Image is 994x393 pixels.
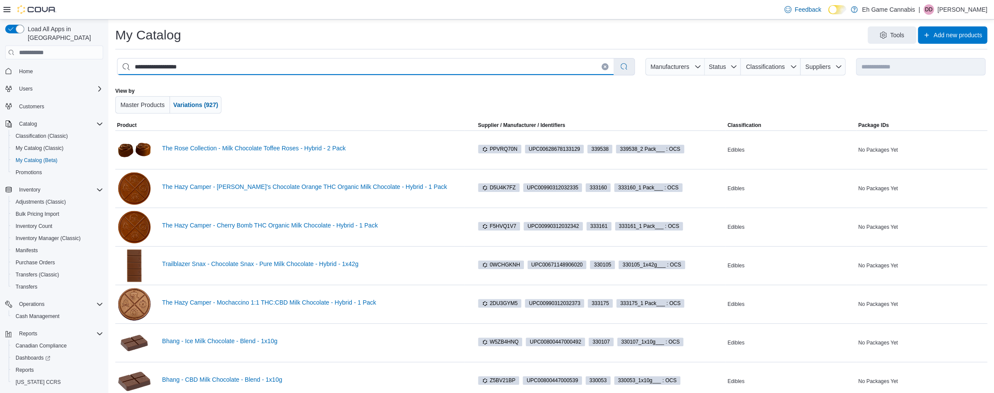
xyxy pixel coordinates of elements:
[746,63,784,70] span: Classifications
[115,88,134,94] label: View by
[918,4,920,15] p: |
[9,142,107,154] button: My Catalog (Classic)
[828,5,846,14] input: Dark Mode
[117,248,152,283] img: Trailblazer Snax - Chocolate Snax - Pure Milk Chocolate - Hybrid - 1x42g
[12,377,64,387] a: [US_STATE] CCRS
[12,155,61,166] a: My Catalog (Beta)
[162,145,462,152] a: The Rose Collection - Milk Chocolate Toffee Roses - Hybrid - 2 Pack
[16,101,103,112] span: Customers
[12,209,63,219] a: Bulk Pricing Import
[16,119,40,129] button: Catalog
[587,145,612,153] span: 339538
[478,338,523,346] span: W5ZB4HNQ
[19,85,32,92] span: Users
[12,221,103,231] span: Inventory Count
[478,260,524,269] span: 0WCHGKNH
[523,222,583,231] span: UPC00990312032342
[12,197,69,207] a: Adjustments (Classic)
[16,328,41,339] button: Reports
[725,376,856,387] div: Edibles
[16,299,103,309] span: Operations
[12,282,103,292] span: Transfers
[12,377,103,387] span: Washington CCRS
[12,245,103,256] span: Manifests
[16,259,55,266] span: Purchase Orders
[162,299,462,306] a: The Hazy Camper - Mochaccino 1:1 THC:CBD Milk Chocolate - Hybrid - 1 Pack
[9,376,107,388] button: [US_STATE] CCRS
[529,338,581,346] span: UPC 00800447000492
[614,376,680,385] span: 330053_1x10g___ : OCS
[117,325,152,360] img: Bhang - Ice Milk Chocolate - Blend - 1x10g
[708,63,726,70] span: Status
[585,376,611,385] span: 330053
[9,166,107,179] button: Promotions
[529,299,580,307] span: UPC 00990312032373
[478,183,520,192] span: D5U4K7FZ
[856,376,987,387] div: No Packages Yet
[621,338,679,346] span: 330107_1x10g___ : OCS
[478,376,519,385] span: Z5BV21BP
[19,120,37,127] span: Catalog
[525,299,584,308] span: UPC00990312032373
[705,58,741,75] button: Status
[466,122,565,129] span: Supplier / Manufacturer / Identifiers
[17,5,56,14] img: Cova
[725,145,856,155] div: Edibles
[856,222,987,232] div: No Packages Yet
[2,118,107,130] button: Catalog
[614,183,682,192] span: 333160_1 Pack___ : OCS
[16,119,103,129] span: Catalog
[12,341,70,351] a: Canadian Compliance
[12,365,103,375] span: Reports
[531,261,583,269] span: UPC 00671148906020
[9,220,107,232] button: Inventory Count
[12,311,103,322] span: Cash Management
[590,222,607,230] span: 333161
[12,209,103,219] span: Bulk Pricing Import
[9,257,107,269] button: Purchase Orders
[162,338,462,344] a: Bhang - Ice Milk Chocolate - Blend - 1x10g
[16,328,103,339] span: Reports
[117,287,152,322] img: The Hazy Camper - Mochaccino 1:1 THC:CBD Milk Chocolate - Hybrid - 1 Pack
[16,185,103,195] span: Inventory
[588,338,614,346] span: 330107
[588,299,613,308] span: 333175
[12,257,103,268] span: Purchase Orders
[16,283,37,290] span: Transfers
[117,122,136,129] span: Product
[117,210,152,244] img: The Hazy Camper - Cherry Bomb THC Organic Milk Chocolate - Hybrid - 1 Pack
[925,4,932,15] span: DD
[9,269,107,281] button: Transfers (Classic)
[12,353,103,363] span: Dashboards
[12,155,103,166] span: My Catalog (Beta)
[115,96,170,114] button: Master Products
[19,186,40,193] span: Inventory
[16,157,58,164] span: My Catalog (Beta)
[16,84,103,94] span: Users
[586,222,611,231] span: 333161
[482,184,516,192] span: D5U4K7FZ
[2,100,107,113] button: Customers
[16,65,103,76] span: Home
[16,66,36,77] a: Home
[620,145,680,153] span: 339538_2 Pack___ : OCS
[9,310,107,322] button: Cash Management
[727,122,761,129] span: Classification
[16,133,68,140] span: Classification (Classic)
[800,58,845,75] button: Suppliers
[478,122,565,129] div: Supplier / Manufacturer / Identifiers
[856,183,987,194] div: No Packages Yet
[617,338,683,346] span: 330107_1x10g___ : OCS
[12,311,63,322] a: Cash Management
[16,299,48,309] button: Operations
[9,352,107,364] a: Dashboards
[12,143,103,153] span: My Catalog (Classic)
[12,282,41,292] a: Transfers
[16,379,61,386] span: [US_STATE] CCRS
[725,299,856,309] div: Edibles
[2,298,107,310] button: Operations
[589,377,607,384] span: 330053
[16,101,48,112] a: Customers
[2,184,107,196] button: Inventory
[117,171,152,206] img: The Hazy Camper - Mary's Chocolate Orange THC Organic Milk Chocolate - Hybrid - 1 Pack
